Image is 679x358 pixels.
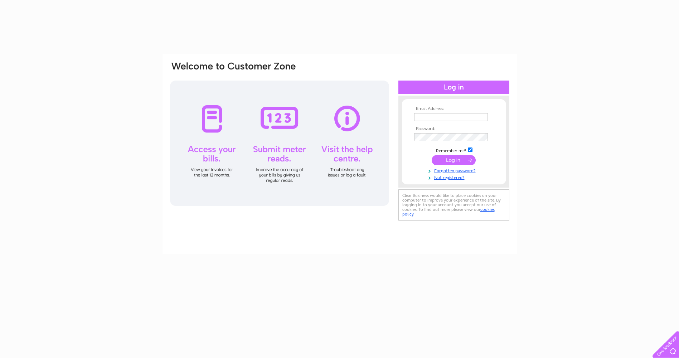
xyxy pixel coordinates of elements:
th: Password: [412,126,495,131]
input: Submit [432,155,476,165]
div: Clear Business would like to place cookies on your computer to improve your experience of the sit... [398,189,509,221]
th: Email Address: [412,106,495,111]
a: cookies policy [402,207,495,217]
td: Remember me? [412,146,495,154]
a: Forgotten password? [414,167,495,174]
a: Not registered? [414,174,495,180]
